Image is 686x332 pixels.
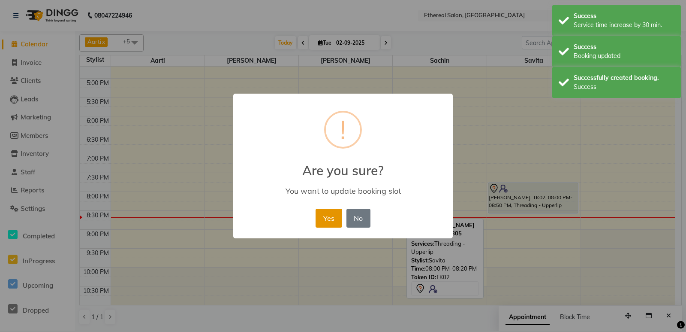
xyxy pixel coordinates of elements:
[574,21,674,30] div: Service time increase by 30 min.
[574,12,674,21] div: Success
[574,73,674,82] div: Successfully created booking.
[346,209,370,228] button: No
[574,43,674,52] div: Success
[246,186,440,196] div: You want to update booking slot
[574,82,674,91] div: Success
[574,52,674,61] div: Booking updated
[233,152,453,178] h2: Are you sure?
[316,209,342,228] button: Yes
[340,113,346,147] div: !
